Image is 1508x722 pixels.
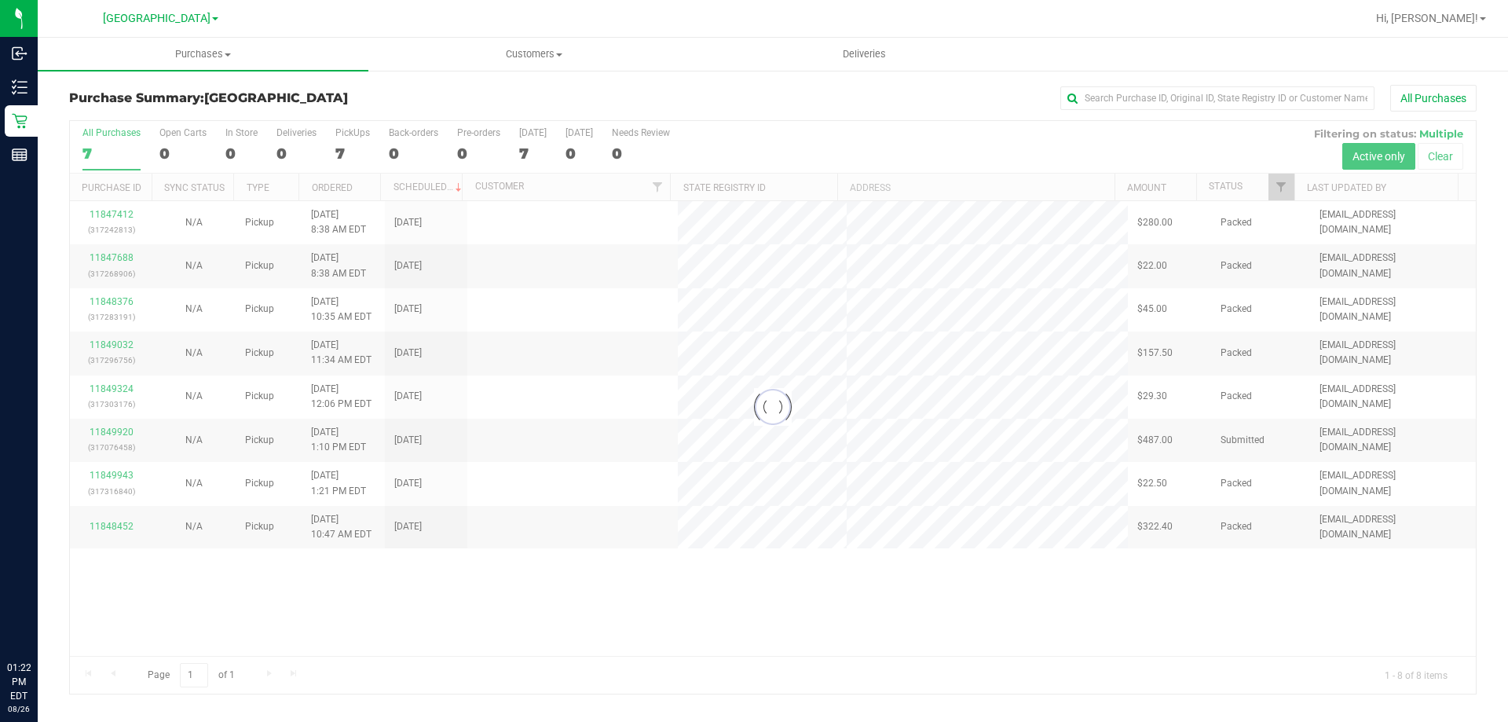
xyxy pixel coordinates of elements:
[12,113,27,129] inline-svg: Retail
[699,38,1030,71] a: Deliveries
[12,46,27,61] inline-svg: Inbound
[38,38,368,71] a: Purchases
[1376,12,1478,24] span: Hi, [PERSON_NAME]!
[369,47,698,61] span: Customers
[69,91,538,105] h3: Purchase Summary:
[1390,85,1477,112] button: All Purchases
[1060,86,1374,110] input: Search Purchase ID, Original ID, State Registry ID or Customer Name...
[822,47,907,61] span: Deliveries
[368,38,699,71] a: Customers
[204,90,348,105] span: [GEOGRAPHIC_DATA]
[12,79,27,95] inline-svg: Inventory
[7,703,31,715] p: 08/26
[16,596,63,643] iframe: Resource center
[7,661,31,703] p: 01:22 PM EDT
[12,147,27,163] inline-svg: Reports
[103,12,210,25] span: [GEOGRAPHIC_DATA]
[38,47,368,61] span: Purchases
